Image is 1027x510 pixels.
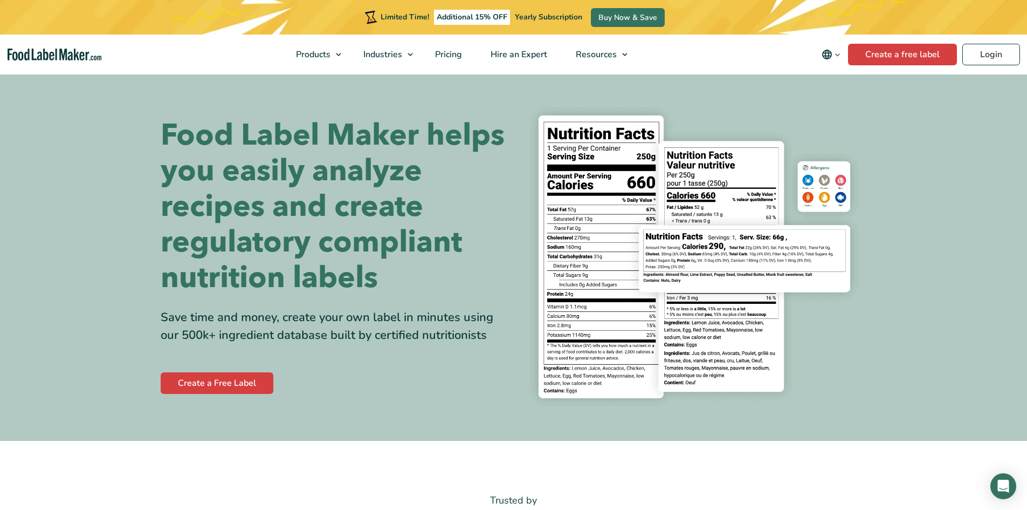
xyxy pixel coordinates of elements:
span: Limited Time! [381,12,429,22]
a: Resources [562,35,633,74]
a: Login [962,44,1020,65]
div: Open Intercom Messenger [990,473,1016,499]
span: Additional 15% OFF [434,10,510,25]
span: Pricing [432,49,463,60]
a: Hire an Expert [477,35,559,74]
span: Industries [360,49,403,60]
span: Hire an Expert [487,49,548,60]
a: Create a free label [848,44,957,65]
div: Save time and money, create your own label in minutes using our 500k+ ingredient database built b... [161,309,506,344]
h1: Food Label Maker helps you easily analyze recipes and create regulatory compliant nutrition labels [161,118,506,296]
a: Food Label Maker homepage [8,49,102,61]
a: Industries [349,35,418,74]
button: Change language [814,44,848,65]
a: Buy Now & Save [591,8,665,27]
a: Products [282,35,347,74]
span: Yearly Subscription [515,12,582,22]
span: Products [293,49,332,60]
a: Pricing [421,35,474,74]
a: Create a Free Label [161,372,273,394]
span: Resources [573,49,618,60]
p: Trusted by [161,493,867,508]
